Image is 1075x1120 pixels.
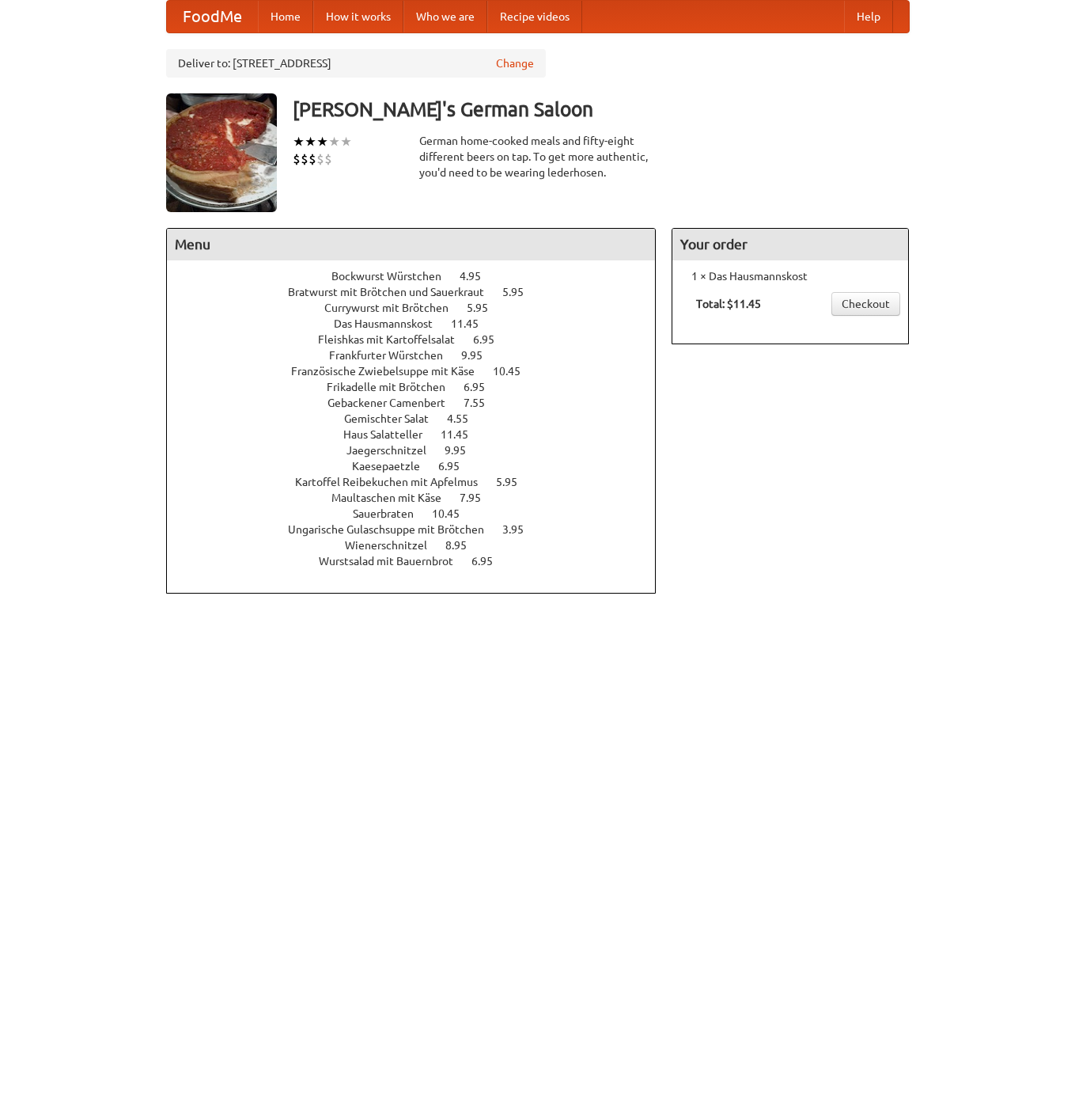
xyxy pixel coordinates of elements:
a: How it works [313,1,403,32]
span: 3.95 [502,523,539,536]
span: 7.95 [460,492,497,504]
a: Sauerbraten 10.45 [353,507,489,520]
a: Das Hausmannskost 11.45 [334,317,508,330]
span: 11.45 [451,317,494,330]
span: 4.55 [447,412,484,425]
a: Französische Zwiebelsuppe mit Käse 10.45 [291,365,550,378]
span: Französische Zwiebelsuppe mit Käse [291,365,490,378]
img: angular.jpg [166,93,277,212]
span: 4.95 [460,270,497,283]
span: Wienerschnitzel [345,539,443,552]
a: Frankfurter Würstchen 9.95 [329,349,512,362]
li: $ [324,150,332,168]
span: Wurstsalad mit Bauernbrot [319,555,469,568]
a: Kartoffel Reibekuchen mit Apfelmus 5.95 [295,476,547,488]
a: Home [258,1,313,32]
span: Haus Salatteller [343,428,438,441]
span: 7.55 [464,397,501,409]
a: Kaesepaetzle 6.95 [352,460,489,473]
a: Wurstsalad mit Bauernbrot 6.95 [319,555,522,568]
a: Haus Salatteller 11.45 [343,428,498,441]
span: 5.95 [467,302,504,314]
span: 6.95 [471,555,509,568]
a: Fleishkas mit Kartoffelsalat 6.95 [318,333,524,346]
li: ★ [316,133,328,150]
span: Das Hausmannskost [334,317,449,330]
li: $ [293,150,301,168]
span: Kaesepaetzle [352,460,436,473]
span: 9.95 [445,444,482,457]
span: 10.45 [432,507,475,520]
li: ★ [328,133,340,150]
a: Checkout [831,292,900,316]
span: Currywurst mit Brötchen [324,302,464,314]
li: ★ [305,133,316,150]
h4: Your order [672,229,908,260]
li: $ [301,150,308,168]
span: 9.95 [461,349,498,362]
span: Ungarische Gulaschsuppe mit Brötchen [288,523,500,536]
a: Jaegerschnitzel 9.95 [346,444,495,457]
a: Currywurst mit Brötchen 5.95 [324,302,517,314]
div: German home-cooked meals and fifty-eight different beers on tap. To get more authentic, you'd nee... [419,133,657,180]
span: Bockwurst Würstchen [331,270,457,283]
span: 11.45 [441,428,484,441]
h4: Menu [167,229,656,260]
span: Bratwurst mit Brötchen und Sauerkraut [288,286,500,298]
li: 1 × Das Hausmannskost [680,268,900,284]
span: Sauerbraten [353,507,430,520]
span: Maultaschen mit Käse [331,492,457,504]
span: Gebackener Camenbert [327,397,461,409]
span: 6.95 [464,381,501,393]
span: Frikadelle mit Brötchen [327,381,461,393]
b: Total: $11.45 [696,298,761,310]
span: Fleishkas mit Kartoffelsalat [318,333,471,346]
a: Frikadelle mit Brötchen 6.95 [327,381,514,393]
span: Jaegerschnitzel [346,444,442,457]
a: Help [844,1,893,32]
a: Who we are [403,1,487,32]
span: 10.45 [493,365,536,378]
span: 5.95 [502,286,539,298]
a: FoodMe [167,1,258,32]
li: ★ [340,133,352,150]
span: Frankfurter Würstchen [329,349,459,362]
li: $ [308,150,316,168]
li: ★ [293,133,305,150]
a: Gebackener Camenbert 7.55 [327,397,514,409]
span: Gemischter Salat [344,412,445,425]
a: Gemischter Salat 4.55 [344,412,498,425]
span: 6.95 [473,333,510,346]
li: $ [316,150,324,168]
a: Maultaschen mit Käse 7.95 [331,492,510,504]
a: Wienerschnitzel 8.95 [345,539,496,552]
a: Ungarische Gulaschsuppe mit Brötchen 3.95 [288,523,553,536]
a: Bockwurst Würstchen 4.95 [331,270,510,283]
h3: [PERSON_NAME]'s German Saloon [293,93,910,125]
span: 8.95 [445,539,483,552]
span: 6.95 [438,460,475,473]
div: Deliver to: [STREET_ADDRESS] [166,49,546,78]
span: 5.95 [496,476,533,488]
a: Change [496,55,534,71]
a: Recipe videos [487,1,582,32]
span: Kartoffel Reibekuchen mit Apfelmus [295,476,494,488]
a: Bratwurst mit Brötchen und Sauerkraut 5.95 [288,286,553,298]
